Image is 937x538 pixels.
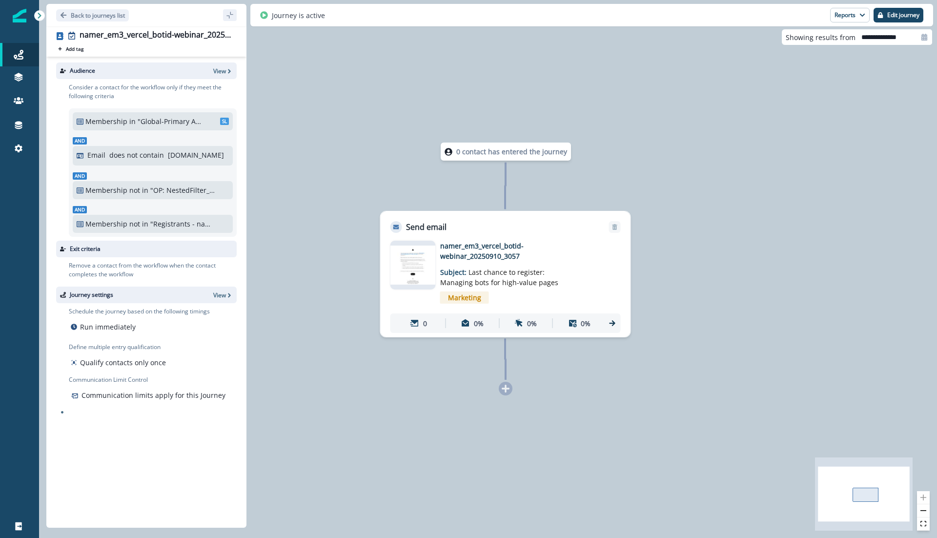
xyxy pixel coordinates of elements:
[830,8,870,22] button: Reports
[223,9,237,21] button: sidebar collapse toggle
[73,172,87,180] span: And
[13,9,26,22] img: Inflection
[69,261,237,279] p: Remove a contact from the workflow when the contact completes the workflow
[129,116,136,126] p: in
[213,67,233,75] button: View
[412,143,599,161] div: 0 contact has entered the journey
[69,307,210,316] p: Schedule the journey based on the following timings
[581,318,591,329] p: 0%
[213,291,226,299] p: View
[85,185,127,195] p: Membership
[80,30,233,41] div: namer_em3_vercel_botid-webinar_20250910_3057
[440,291,489,304] span: Marketing
[887,12,919,19] p: Edit journey
[129,219,148,229] p: not in
[150,219,216,229] p: "Registrants - namer_wbn_vercel_botid-managing-bots_20250910"
[440,268,558,287] span: Last chance to register: Managing bots for high-value pages
[69,343,168,352] p: Define multiple entry qualification
[69,375,237,384] p: Communication Limit Control
[527,318,537,329] p: 0%
[917,504,930,517] button: zoom out
[390,246,436,285] img: email asset unavailable
[70,66,95,75] p: Audience
[80,322,136,332] p: Run immediately
[786,32,856,42] p: Showing results from
[380,211,631,337] div: Send emailRemoveemail asset unavailablenamer_em3_vercel_botid-webinar_20250910_3057Subject: Last ...
[874,8,923,22] button: Edit journey
[220,118,229,125] span: SL
[70,290,113,299] p: Journey settings
[456,146,567,157] p: 0 contact has entered the journey
[129,185,148,195] p: not in
[423,318,427,329] p: 0
[213,291,233,299] button: View
[73,206,87,213] span: And
[272,10,325,21] p: Journey is active
[56,9,129,21] button: Go back
[406,221,447,233] p: Send email
[73,137,87,145] span: And
[213,67,226,75] p: View
[85,219,127,229] p: Membership
[109,150,164,160] p: does not contain
[66,46,83,52] p: Add tag
[87,150,105,160] p: Email
[150,185,216,195] p: "OP: NestedFilter_MasterEmailSuppression+3daygov"
[138,116,204,126] p: "Global-Primary Audience-BotID Webinar for namer_em3_vercel_botid-webinar_20250910_3057"
[70,245,101,253] p: Exit criteria
[440,261,562,288] p: Subject:
[81,390,225,400] p: Communication limits apply for this Journey
[85,116,127,126] p: Membership
[69,83,237,101] p: Consider a contact for the workflow only if they meet the following criteria
[56,45,85,53] button: Add tag
[474,318,484,329] p: 0%
[440,241,596,261] p: namer_em3_vercel_botid-webinar_20250910_3057
[168,150,224,160] p: [DOMAIN_NAME]
[80,357,166,368] p: Qualify contacts only once
[71,11,125,20] p: Back to journeys list
[917,517,930,531] button: fit view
